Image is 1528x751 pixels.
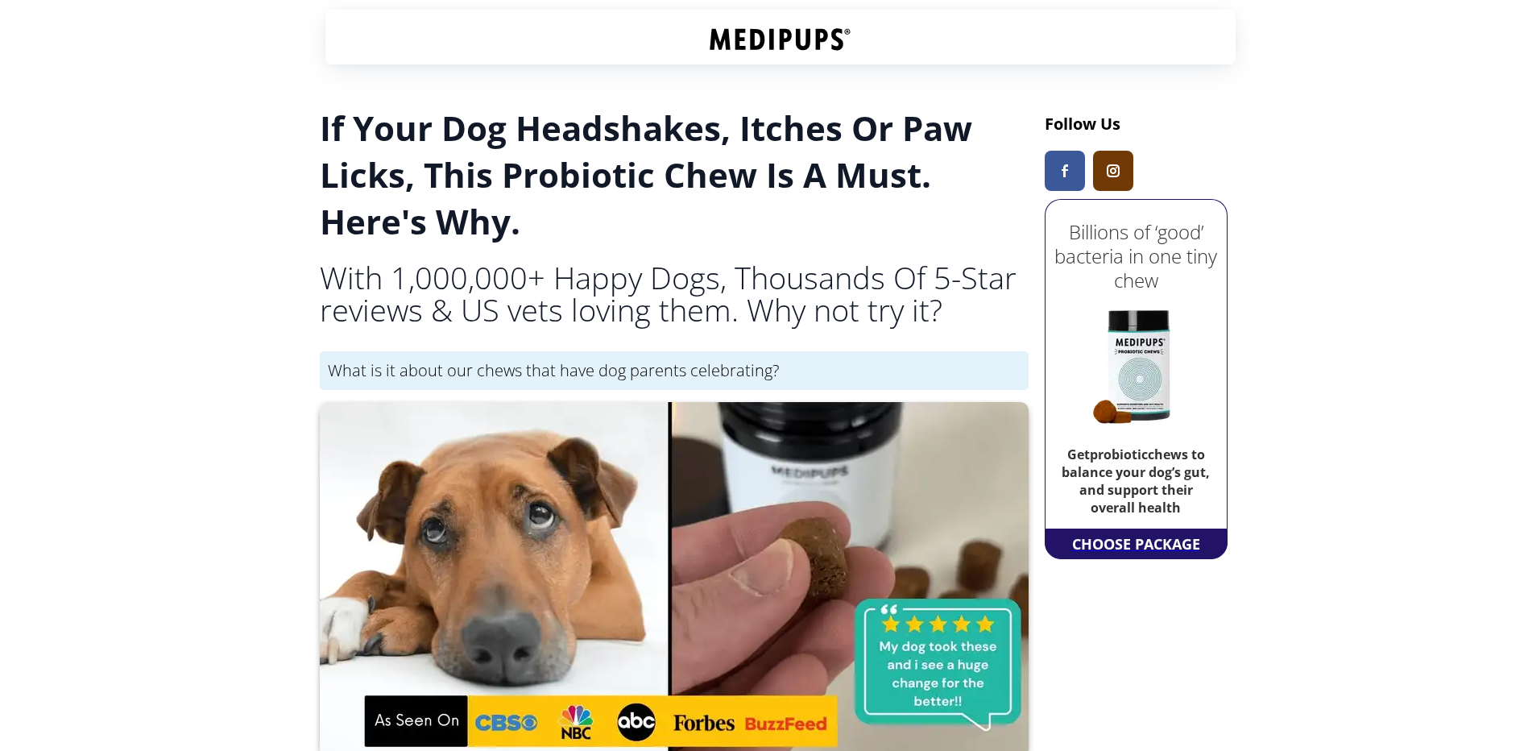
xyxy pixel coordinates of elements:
[1050,204,1223,525] a: Billions of ‘good’ bacteria in one tiny chewGetprobioticchews to balance your dog’s gut, and supp...
[1068,529,1204,558] a: CHOOSE PACKAGE
[320,261,1029,326] h2: With 1,000,000+ Happy Dogs, Thousands Of 5-Star reviews & US vets loving them. Why not try it?
[1062,446,1210,517] b: Get probiotic chews to balance your dog’s gut, and support their overall health
[1050,220,1223,293] h2: Billions of ‘good’ bacteria in one tiny chew
[1062,164,1068,177] img: Medipups Facebook
[1045,113,1228,135] h3: Follow Us
[1107,164,1120,177] img: Medipups Instagram
[320,351,1029,390] div: What is it about our chews that have dog parents celebrating?
[320,105,1029,245] h1: If Your Dog Headshakes, Itches Or Paw Licks, This Probiotic Chew Is A Must. Here's Why.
